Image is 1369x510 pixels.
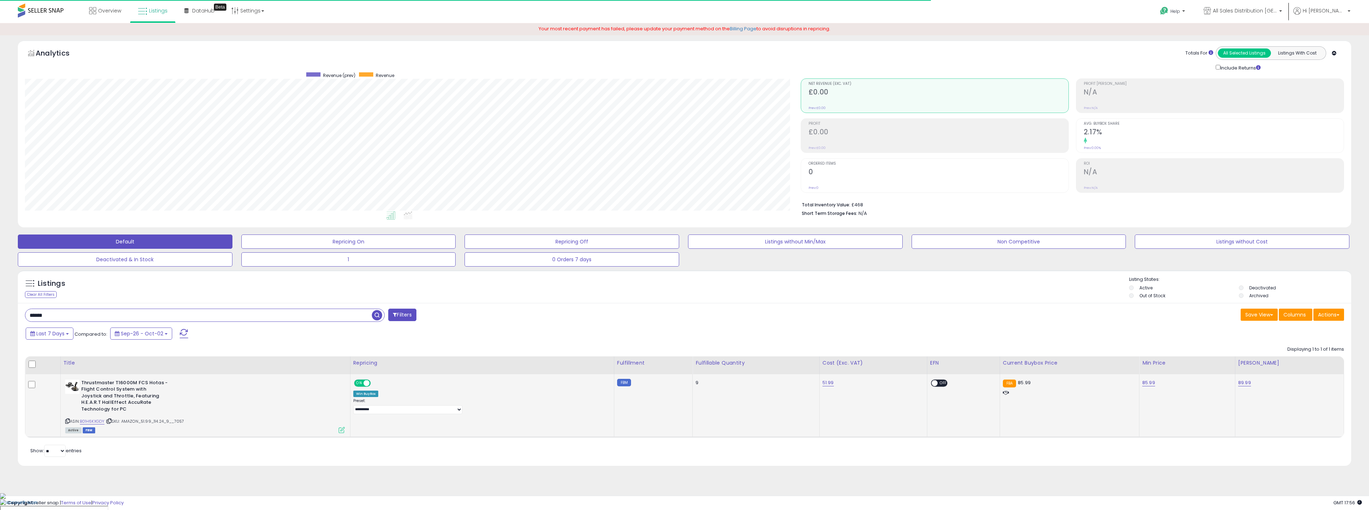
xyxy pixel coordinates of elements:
[1303,7,1345,14] span: Hi [PERSON_NAME]
[1084,168,1344,177] h2: N/A
[65,427,82,433] span: All listings currently available for purchase on Amazon
[696,359,816,367] div: Fulfillable Quantity
[36,330,65,337] span: Last 7 Days
[65,380,345,432] div: ASIN:
[323,72,355,78] span: Revenue (prev)
[63,359,347,367] div: Title
[1283,311,1306,318] span: Columns
[1249,285,1276,291] label: Deactivated
[1249,293,1268,299] label: Archived
[1142,379,1155,386] a: 85.99
[38,279,65,289] h5: Listings
[75,331,107,338] span: Compared to:
[1084,88,1344,98] h2: N/A
[1160,6,1169,15] i: Get Help
[1238,359,1341,367] div: [PERSON_NAME]
[353,359,611,367] div: Repricing
[465,235,679,249] button: Repricing Off
[1154,1,1192,23] a: Help
[355,380,364,386] span: ON
[65,380,80,394] img: 41xNBOHMLML._SL40_.jpg
[1241,309,1278,321] button: Save View
[1003,359,1136,367] div: Current Buybox Price
[1170,8,1180,14] span: Help
[1271,48,1324,58] button: Listings With Cost
[617,359,689,367] div: Fulfillment
[858,210,867,217] span: N/A
[388,309,416,321] button: Filters
[1084,186,1098,190] small: Prev: N/A
[30,447,82,454] span: Show: entries
[1218,48,1271,58] button: All Selected Listings
[1185,50,1213,57] div: Totals For
[80,418,105,424] a: B01H6KXGDY
[802,210,857,216] b: Short Term Storage Fees:
[1142,359,1232,367] div: Min Price
[121,330,163,337] span: Sep-26 - Oct-02
[376,72,394,78] span: Revenue
[81,380,168,414] b: Thrustmaster T16000M FCS Hotas - Flight Control System with Joystick and Throttle, Featuring H.E....
[1135,235,1349,249] button: Listings without Cost
[912,235,1126,249] button: Non Competitive
[36,48,83,60] h5: Analytics
[110,328,172,340] button: Sep-26 - Oct-02
[617,379,631,386] small: FBM
[106,418,184,424] span: | SKU: AMAZON_51.99_114.24_9__7057
[1084,122,1344,126] span: Avg. Buybox Share
[241,252,456,267] button: 1
[822,379,834,386] a: 51.99
[1084,162,1344,166] span: ROI
[192,7,215,14] span: DataHub
[1084,128,1344,138] h2: 2.17%
[1313,309,1344,321] button: Actions
[539,25,830,32] span: Your most recent payment has failed, please update your payment method on the to avoid disruption...
[802,202,850,208] b: Total Inventory Value:
[809,88,1068,98] h2: £0.00
[809,186,819,190] small: Prev: 0
[809,106,826,110] small: Prev: £0.00
[809,122,1068,126] span: Profit
[809,82,1068,86] span: Net Revenue (Exc. VAT)
[214,4,226,11] div: Tooltip anchor
[809,128,1068,138] h2: £0.00
[1213,7,1277,14] span: All Sales Distribution [GEOGRAPHIC_DATA]
[26,328,73,340] button: Last 7 Days
[1003,380,1016,387] small: FBA
[18,252,232,267] button: Deactivated & In Stock
[25,291,57,298] div: Clear All Filters
[1210,63,1269,72] div: Include Returns
[1293,7,1350,23] a: Hi [PERSON_NAME]
[1139,293,1165,299] label: Out of Stock
[353,391,379,397] div: Win BuyBox
[822,359,924,367] div: Cost (Exc. VAT)
[465,252,679,267] button: 0 Orders 7 days
[1084,146,1101,150] small: Prev: 0.00%
[18,235,232,249] button: Default
[149,7,168,14] span: Listings
[938,380,949,386] span: OFF
[1287,346,1344,353] div: Displaying 1 to 1 of 1 items
[802,200,1339,208] li: £468
[1084,82,1344,86] span: Profit [PERSON_NAME]
[83,427,96,433] span: FBM
[353,398,609,414] div: Preset:
[369,380,381,386] span: OFF
[809,168,1068,177] h2: 0
[1238,379,1251,386] a: 89.99
[1139,285,1153,291] label: Active
[1129,276,1351,283] p: Listing States:
[696,380,814,386] div: 9
[1018,379,1031,386] span: 85.99
[809,162,1068,166] span: Ordered Items
[1084,106,1098,110] small: Prev: N/A
[241,235,456,249] button: Repricing On
[98,7,121,14] span: Overview
[688,235,903,249] button: Listings without Min/Max
[730,25,757,32] a: Billing Page
[930,359,997,367] div: EFN
[809,146,826,150] small: Prev: £0.00
[1279,309,1312,321] button: Columns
